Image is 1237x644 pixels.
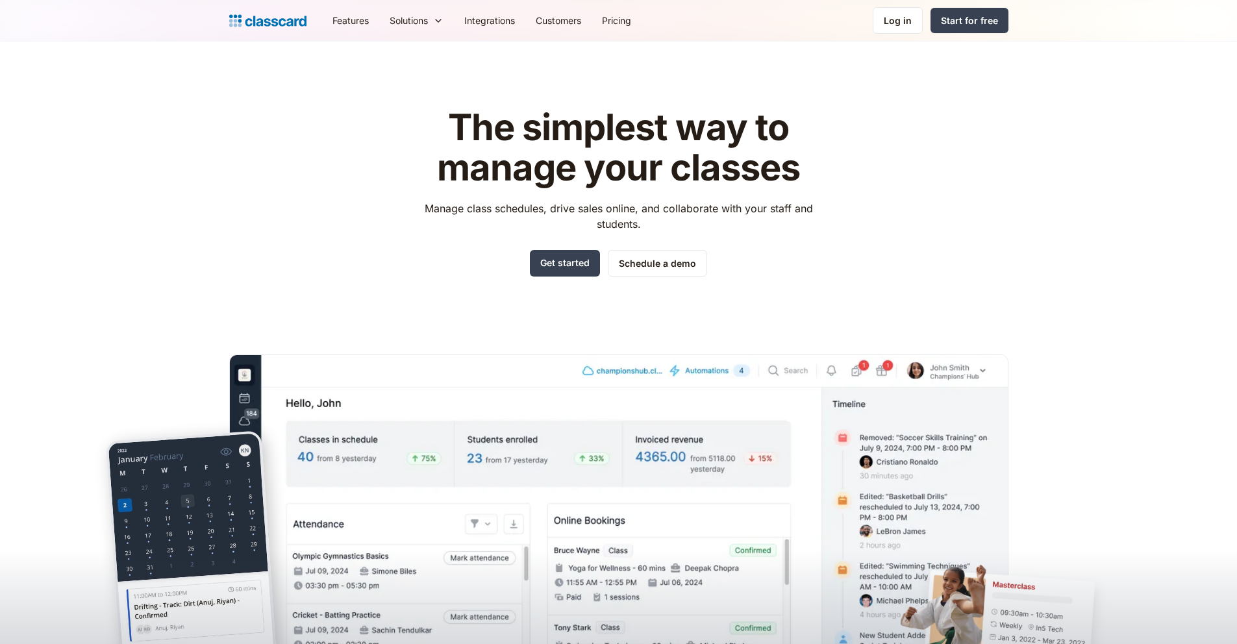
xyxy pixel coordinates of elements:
a: Pricing [592,6,642,35]
a: Customers [525,6,592,35]
div: Log in [884,14,912,27]
p: Manage class schedules, drive sales online, and collaborate with your staff and students. [412,201,825,232]
a: Get started [530,250,600,277]
div: Solutions [390,14,428,27]
div: Start for free [941,14,998,27]
a: Features [322,6,379,35]
a: Log in [873,7,923,34]
a: Start for free [931,8,1008,33]
a: Integrations [454,6,525,35]
a: Schedule a demo [608,250,707,277]
div: Solutions [379,6,454,35]
a: home [229,12,306,30]
h1: The simplest way to manage your classes [412,108,825,188]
